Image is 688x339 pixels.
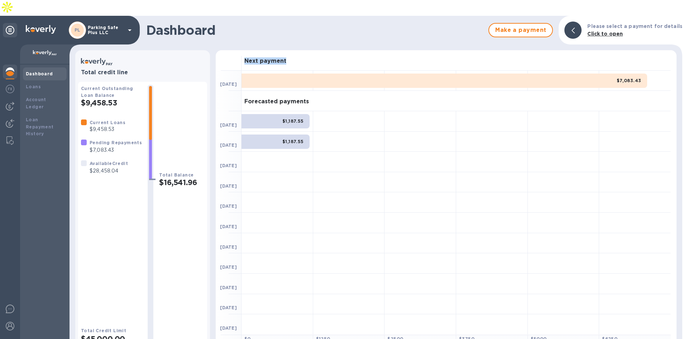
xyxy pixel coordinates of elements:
[220,122,237,128] b: [DATE]
[282,139,304,144] b: $1,187.55
[220,163,237,168] b: [DATE]
[488,23,553,37] button: Make a payment
[81,86,133,98] b: Current Outstanding Loan Balance
[617,78,641,83] b: $7,083.43
[90,146,142,154] p: $7,083.43
[81,98,142,107] h2: $9,458.53
[3,23,17,37] div: Unpin categories
[244,98,309,105] h3: Forecasted payments
[220,203,237,209] b: [DATE]
[26,25,56,34] img: Logo
[26,97,46,109] b: Account Ledger
[220,142,237,148] b: [DATE]
[220,244,237,250] b: [DATE]
[90,167,128,175] p: $28,458.04
[587,31,623,37] b: Click to open
[90,161,128,166] b: Available Credit
[146,23,485,38] h1: Dashboard
[6,85,14,93] img: Foreign exchange
[220,305,237,310] b: [DATE]
[495,26,546,34] span: Make a payment
[90,140,142,145] b: Pending Repayments
[244,58,286,65] h3: Next payment
[220,183,237,189] b: [DATE]
[81,69,204,76] h3: Total credit line
[220,325,237,331] b: [DATE]
[88,25,124,35] p: Parking Safe Plus LLC
[75,27,81,33] b: PL
[81,328,126,333] b: Total Credit Limit
[159,172,193,178] b: Total Balance
[220,285,237,290] b: [DATE]
[220,81,237,87] b: [DATE]
[26,71,53,76] b: Dashboard
[220,264,237,270] b: [DATE]
[26,117,54,137] b: Loan Repayment History
[220,224,237,229] b: [DATE]
[90,126,125,133] p: $9,458.53
[282,118,304,124] b: $1,187.55
[26,84,41,89] b: Loans
[90,120,125,125] b: Current Loans
[587,23,682,29] b: Please select a payment for details
[159,178,204,187] h2: $16,541.96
